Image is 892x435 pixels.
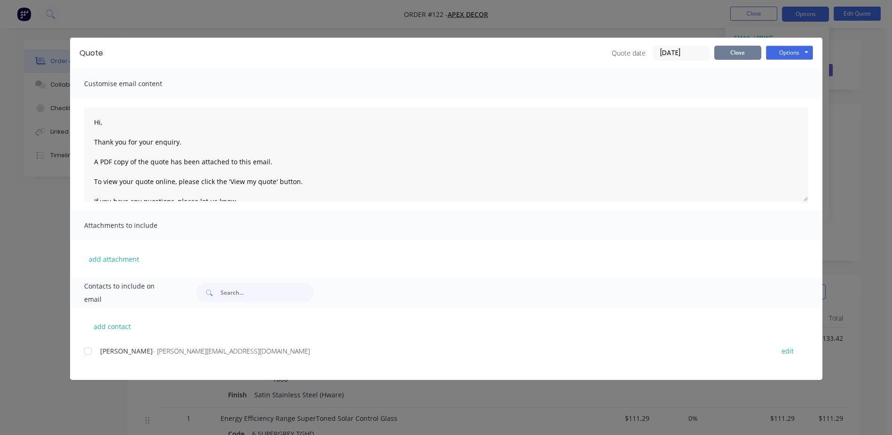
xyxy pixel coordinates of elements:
textarea: Hi, Thank you for your enquiry. A PDF copy of the quote has been attached to this email. To view ... [84,107,808,201]
span: Attachments to include [84,219,188,232]
button: edit [776,345,799,357]
span: [PERSON_NAME] [100,346,153,355]
button: add attachment [84,252,144,266]
button: Options [766,46,813,60]
span: - [PERSON_NAME][EMAIL_ADDRESS][DOMAIN_NAME] [153,346,310,355]
input: Search... [221,283,314,302]
div: Quote [79,48,103,59]
span: Customise email content [84,77,188,90]
span: Quote date [612,48,646,58]
span: Contacts to include on email [84,280,173,306]
button: Close [714,46,761,60]
button: add contact [84,319,141,333]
